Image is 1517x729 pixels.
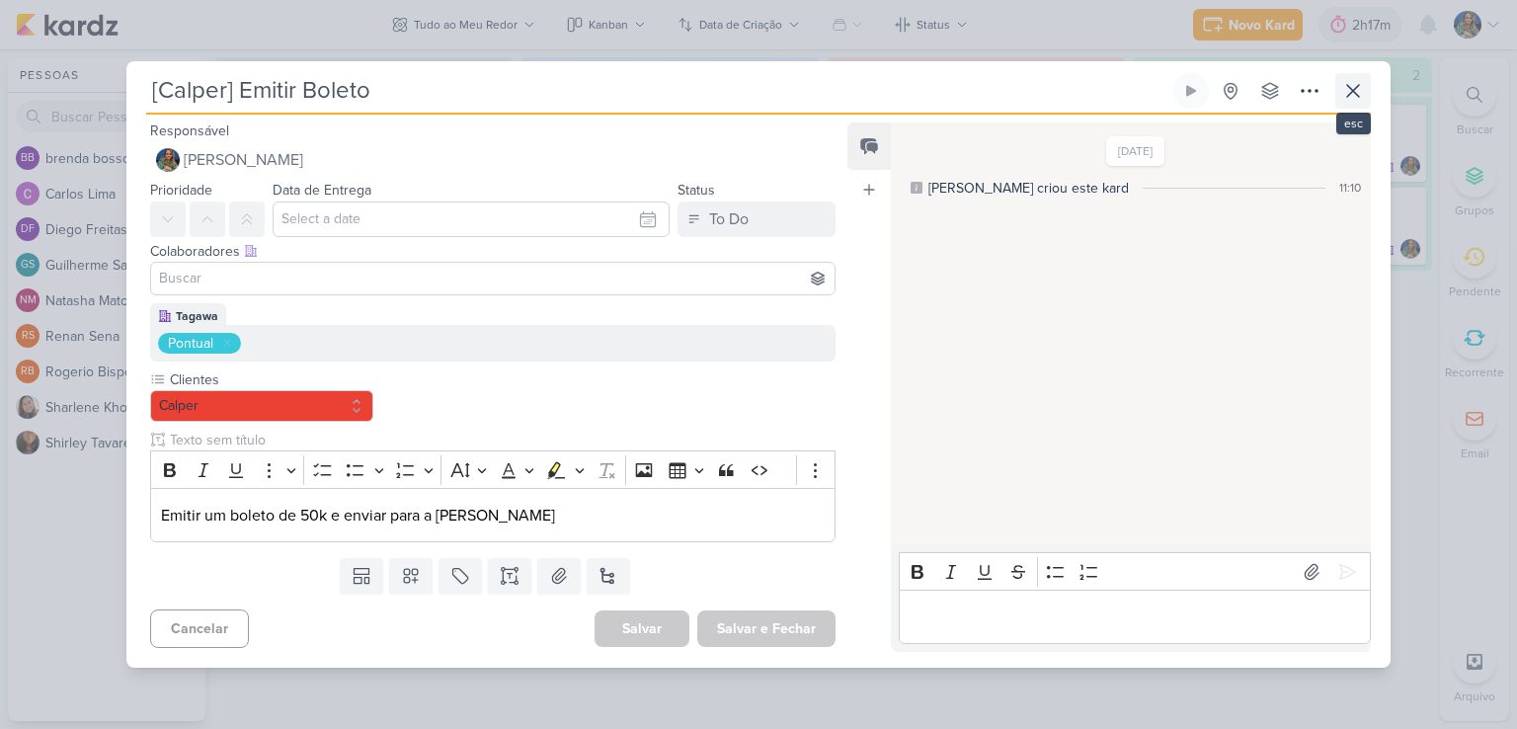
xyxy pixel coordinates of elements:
div: To Do [709,207,749,231]
div: Pontual [168,333,213,354]
button: Calper [150,390,373,422]
div: 11:10 [1339,179,1361,197]
div: esc [1336,113,1371,134]
div: Tagawa [176,307,218,325]
div: Editor editing area: main [150,488,836,542]
label: Prioridade [150,182,212,199]
label: Status [678,182,715,199]
p: Emitir um boleto de 50k e enviar para a [PERSON_NAME] [161,504,825,527]
button: [PERSON_NAME] [150,142,836,178]
button: To Do [678,202,836,237]
div: [PERSON_NAME] criou este kard [928,178,1129,199]
input: Buscar [155,267,831,290]
label: Clientes [168,369,373,390]
button: Cancelar [150,609,249,648]
label: Data de Entrega [273,182,371,199]
label: Responsável [150,122,229,139]
span: [PERSON_NAME] [184,148,303,172]
img: Isabella Gutierres [156,148,180,172]
div: Editor toolbar [899,552,1371,591]
input: Kard Sem Título [146,73,1169,109]
div: Colaboradores [150,241,836,262]
div: Editor toolbar [150,450,836,489]
input: Select a date [273,202,670,237]
input: Texto sem título [166,430,836,450]
div: Ligar relógio [1183,83,1199,99]
div: Editor editing area: main [899,590,1371,644]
